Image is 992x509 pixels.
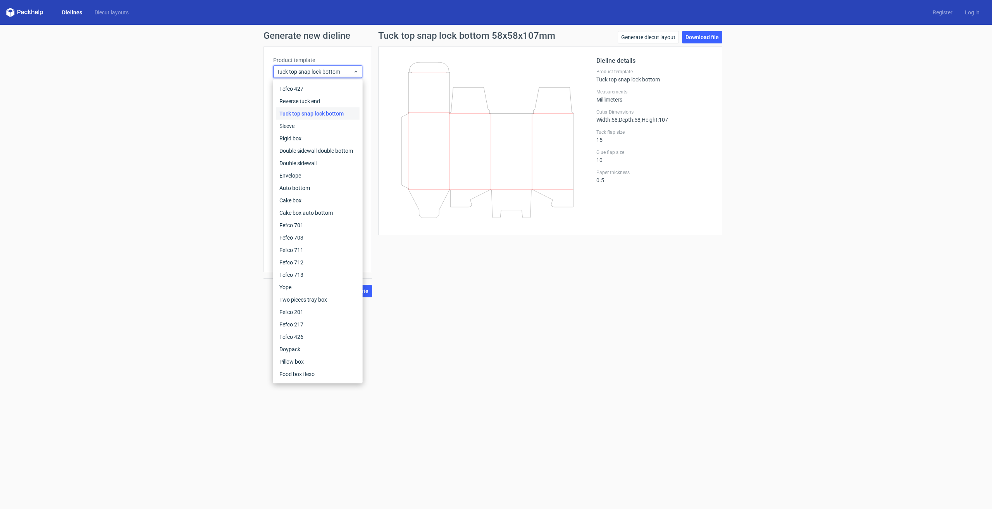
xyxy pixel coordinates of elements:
[276,293,360,306] div: Two pieces tray box
[596,89,713,95] label: Measurements
[273,56,362,64] label: Product template
[276,368,360,380] div: Food box flexo
[276,182,360,194] div: Auto bottom
[596,129,713,143] div: 15
[276,95,360,107] div: Reverse tuck end
[276,207,360,219] div: Cake box auto bottom
[88,9,135,16] a: Diecut layouts
[276,343,360,355] div: Doypack
[596,69,713,75] label: Product template
[276,256,360,269] div: Fefco 712
[596,169,713,183] div: 0.5
[276,107,360,120] div: Tuck top snap lock bottom
[276,269,360,281] div: Fefco 713
[276,306,360,318] div: Fefco 201
[276,132,360,145] div: Rigid box
[596,129,713,135] label: Tuck flap size
[596,69,713,83] div: Tuck top snap lock bottom
[276,219,360,231] div: Fefco 701
[596,149,713,163] div: 10
[682,31,722,43] a: Download file
[276,194,360,207] div: Cake box
[56,9,88,16] a: Dielines
[641,117,668,123] span: , Height : 107
[927,9,959,16] a: Register
[959,9,986,16] a: Log in
[276,231,360,244] div: Fefco 703
[276,318,360,331] div: Fefco 217
[277,68,353,76] span: Tuck top snap lock bottom
[276,244,360,256] div: Fefco 711
[276,281,360,293] div: Yope
[276,120,360,132] div: Sleeve
[276,157,360,169] div: Double sidewall
[276,331,360,343] div: Fefco 426
[596,149,713,155] label: Glue flap size
[596,117,618,123] span: Width : 58
[618,31,679,43] a: Generate diecut layout
[276,355,360,368] div: Pillow box
[276,169,360,182] div: Envelope
[596,109,713,115] label: Outer Dimensions
[263,31,728,40] h1: Generate new dieline
[276,83,360,95] div: Fefco 427
[618,117,641,123] span: , Depth : 58
[596,169,713,176] label: Paper thickness
[596,56,713,66] h2: Dieline details
[596,89,713,103] div: Millimeters
[378,31,555,40] h1: Tuck top snap lock bottom 58x58x107mm
[276,145,360,157] div: Double sidewall double bottom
